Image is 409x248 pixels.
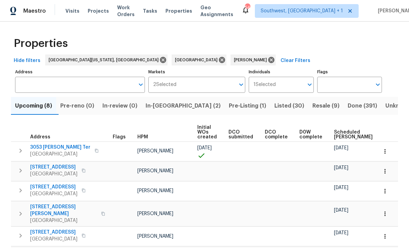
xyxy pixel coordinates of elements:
[197,125,217,139] span: Initial WOs created
[137,188,173,193] span: [PERSON_NAME]
[30,164,77,171] span: [STREET_ADDRESS]
[30,190,77,197] span: [GEOGRAPHIC_DATA]
[137,149,173,153] span: [PERSON_NAME]
[49,57,161,63] span: [GEOGRAPHIC_DATA][US_STATE], [GEOGRAPHIC_DATA]
[137,211,173,216] span: [PERSON_NAME]
[88,8,109,14] span: Projects
[245,4,250,11] div: 54
[14,57,40,65] span: Hide filters
[249,70,313,74] label: Individuals
[274,101,304,111] span: Listed (30)
[30,217,97,224] span: [GEOGRAPHIC_DATA]
[15,70,145,74] label: Address
[334,165,348,170] span: [DATE]
[334,208,348,213] span: [DATE]
[30,184,77,190] span: [STREET_ADDRESS]
[261,8,343,14] span: Southwest, [GEOGRAPHIC_DATA] + 1
[137,234,173,239] span: [PERSON_NAME]
[30,229,77,236] span: [STREET_ADDRESS]
[30,135,50,139] span: Address
[197,146,212,150] span: [DATE]
[278,54,313,67] button: Clear Filters
[30,171,77,177] span: [GEOGRAPHIC_DATA]
[65,8,79,14] span: Visits
[334,231,348,235] span: [DATE]
[45,54,168,65] div: [GEOGRAPHIC_DATA][US_STATE], [GEOGRAPHIC_DATA]
[23,8,46,14] span: Maestro
[137,169,173,173] span: [PERSON_NAME]
[253,82,276,88] span: 1 Selected
[102,101,137,111] span: In-review (0)
[334,146,348,150] span: [DATE]
[30,144,90,151] span: 3053 [PERSON_NAME] Ter
[146,101,221,111] span: In-[GEOGRAPHIC_DATA] (2)
[373,80,383,89] button: Open
[14,40,68,47] span: Properties
[334,185,348,190] span: [DATE]
[229,101,266,111] span: Pre-Listing (1)
[136,80,146,89] button: Open
[281,57,310,65] span: Clear Filters
[15,101,52,111] span: Upcoming (8)
[348,101,377,111] span: Done (391)
[165,8,192,14] span: Properties
[148,70,246,74] label: Markets
[143,9,157,13] span: Tasks
[137,135,148,139] span: HPM
[228,130,253,139] span: DCO submitted
[305,80,314,89] button: Open
[236,80,246,89] button: Open
[113,135,126,139] span: Flags
[30,151,90,158] span: [GEOGRAPHIC_DATA]
[117,4,135,18] span: Work Orders
[299,130,322,139] span: D0W complete
[11,54,43,67] button: Hide filters
[30,203,97,217] span: [STREET_ADDRESS][PERSON_NAME]
[60,101,94,111] span: Pre-reno (0)
[175,57,220,63] span: [GEOGRAPHIC_DATA]
[234,57,270,63] span: [PERSON_NAME]
[200,4,233,18] span: Geo Assignments
[153,82,176,88] span: 2 Selected
[231,54,276,65] div: [PERSON_NAME]
[265,130,288,139] span: DCO complete
[30,236,77,243] span: [GEOGRAPHIC_DATA]
[312,101,339,111] span: Resale (9)
[334,130,373,139] span: Scheduled [PERSON_NAME]
[317,70,382,74] label: Flags
[172,54,226,65] div: [GEOGRAPHIC_DATA]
